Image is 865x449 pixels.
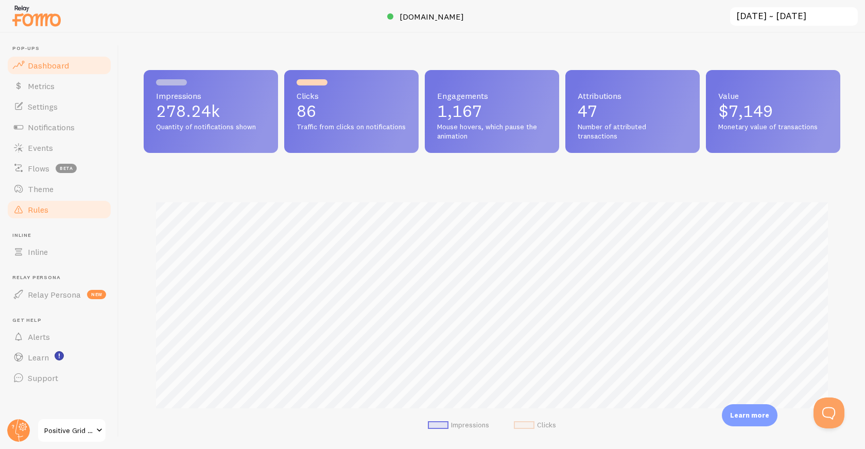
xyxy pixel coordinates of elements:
[37,418,107,443] a: Positive Grid US Shopify
[156,103,266,119] p: 278.24k
[6,347,112,368] a: Learn
[578,103,687,119] p: 47
[28,163,49,174] span: Flows
[297,123,406,132] span: Traffic from clicks on notifications
[6,76,112,96] a: Metrics
[87,290,106,299] span: new
[814,398,844,428] iframe: Help Scout Beacon - Open
[514,421,556,430] li: Clicks
[297,103,406,119] p: 86
[437,92,547,100] span: Engagements
[28,204,48,215] span: Rules
[28,101,58,112] span: Settings
[578,123,687,141] span: Number of attributed transactions
[28,60,69,71] span: Dashboard
[12,317,112,324] span: Get Help
[28,143,53,153] span: Events
[12,274,112,281] span: Relay Persona
[28,122,75,132] span: Notifications
[6,158,112,179] a: Flows beta
[28,332,50,342] span: Alerts
[6,368,112,388] a: Support
[428,421,489,430] li: Impressions
[6,199,112,220] a: Rules
[437,123,547,141] span: Mouse hovers, which pause the animation
[6,55,112,76] a: Dashboard
[44,424,93,437] span: Positive Grid US Shopify
[6,284,112,305] a: Relay Persona new
[722,404,777,426] div: Learn more
[578,92,687,100] span: Attributions
[12,232,112,239] span: Inline
[6,179,112,199] a: Theme
[28,81,55,91] span: Metrics
[6,96,112,117] a: Settings
[297,92,406,100] span: Clicks
[55,351,64,360] svg: <p>Watch New Feature Tutorials!</p>
[28,352,49,362] span: Learn
[12,45,112,52] span: Pop-ups
[437,103,547,119] p: 1,167
[730,410,769,420] p: Learn more
[156,123,266,132] span: Quantity of notifications shown
[718,92,828,100] span: Value
[156,92,266,100] span: Impressions
[6,137,112,158] a: Events
[56,164,77,173] span: beta
[718,123,828,132] span: Monetary value of transactions
[6,326,112,347] a: Alerts
[28,184,54,194] span: Theme
[28,247,48,257] span: Inline
[718,101,773,121] span: $7,149
[6,241,112,262] a: Inline
[11,3,62,29] img: fomo-relay-logo-orange.svg
[28,373,58,383] span: Support
[28,289,81,300] span: Relay Persona
[6,117,112,137] a: Notifications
